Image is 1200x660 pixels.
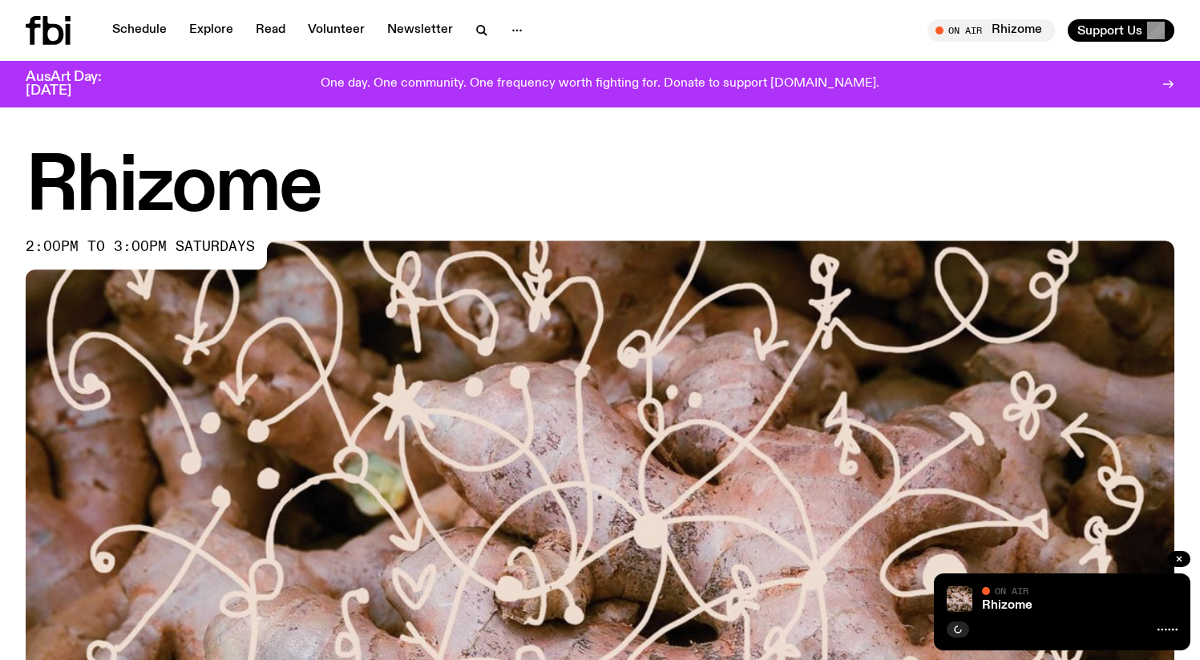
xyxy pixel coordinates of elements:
h3: AusArt Day: [DATE] [26,71,128,98]
img: A close up picture of a bunch of ginger roots. Yellow squiggles with arrows, hearts and dots are ... [947,586,972,612]
span: Support Us [1077,23,1142,38]
a: Explore [180,19,243,42]
p: One day. One community. One frequency worth fighting for. Donate to support [DOMAIN_NAME]. [321,77,879,91]
button: Support Us [1068,19,1174,42]
a: Volunteer [298,19,374,42]
h1: Rhizome [26,152,1174,225]
a: Rhizome [982,599,1032,612]
span: 2:00pm to 3:00pm saturdays [26,241,255,253]
a: Read [246,19,295,42]
span: On Air [995,585,1028,596]
a: Newsletter [378,19,463,42]
button: On AirRhizome [927,19,1055,42]
a: Schedule [103,19,176,42]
